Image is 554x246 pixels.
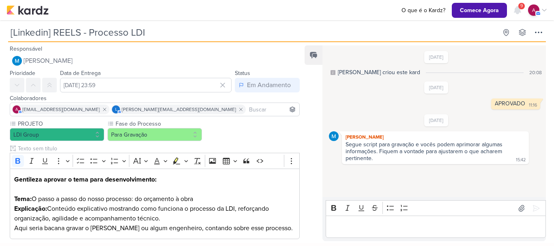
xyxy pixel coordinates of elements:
input: Kard Sem Título [8,25,497,40]
p: a [15,108,18,112]
input: Texto sem título [16,144,292,153]
div: [PERSON_NAME] [344,133,527,141]
button: Em Andamento [235,78,300,92]
img: kardz.app [6,5,49,15]
img: MARIANA MIRANDA [12,56,22,66]
div: 11:16 [529,102,537,109]
strong: Gentileza aprovar o tema para desenvolvimento: [14,175,157,184]
div: 20:08 [529,69,542,76]
span: 9 [520,3,523,9]
input: Select a date [60,78,232,92]
label: Prioridade [10,70,35,77]
strong: Tema: [14,195,32,203]
img: MARIANA MIRANDA [329,131,339,141]
p: a [532,6,535,14]
div: 15:42 [516,157,526,163]
div: Colaboradores [10,94,300,103]
div: Editor toolbar [10,153,300,169]
button: LDI Group [10,128,104,141]
button: Para Gravação [107,128,202,141]
span: [PERSON_NAME] [24,56,73,66]
label: Responsável [10,45,42,52]
div: Editor editing area: main [10,169,300,240]
div: luciano@ldigroup.com.br [112,105,120,113]
div: APROVADO [495,100,525,107]
div: aline.ferraz@ldigroup.com.br [13,105,21,113]
label: Data de Entrega [60,70,101,77]
div: [PERSON_NAME] criou este kard [338,68,420,77]
div: aline.ferraz@ldigroup.com.br [528,4,539,16]
button: Comece Agora [452,3,507,18]
p: Aqui seria bacana gravar o [PERSON_NAME] ou algum engenheiro, contando sobre esse processo. [14,223,296,233]
a: O que é o Kardz? [398,6,449,15]
div: Editor editing area: main [326,216,546,238]
span: [EMAIL_ADDRESS][DOMAIN_NAME] [22,106,100,113]
p: l [115,108,117,112]
div: Editor toolbar [326,200,546,216]
label: Fase do Processo [115,120,202,128]
span: [PERSON_NAME][EMAIL_ADDRESS][DOMAIN_NAME] [122,106,236,113]
div: Em Andamento [247,80,291,90]
label: Status [235,70,250,77]
input: Buscar [247,105,298,114]
div: Segue script para gravação e vocês podem aprimorar algumas informações. Fiquem a vontade para aju... [346,141,504,162]
p: O passo a passo do nosso processo: do orçamento à obra Conteúdo explicativo mostrando como funcio... [14,194,296,223]
strong: Explicação: [14,205,47,213]
button: [PERSON_NAME] [10,53,300,68]
label: PROJETO [17,120,104,128]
